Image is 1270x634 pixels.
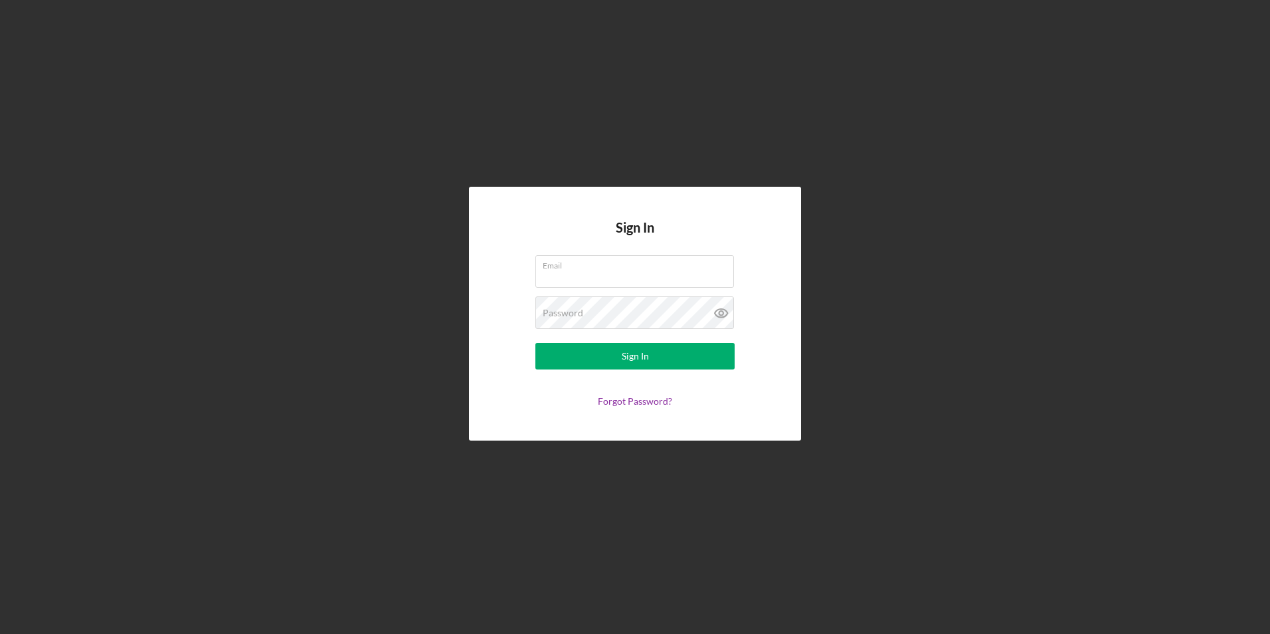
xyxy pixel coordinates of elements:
[535,343,735,370] button: Sign In
[543,308,583,318] label: Password
[616,220,654,255] h4: Sign In
[543,256,734,270] label: Email
[622,343,649,370] div: Sign In
[598,395,672,407] a: Forgot Password?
